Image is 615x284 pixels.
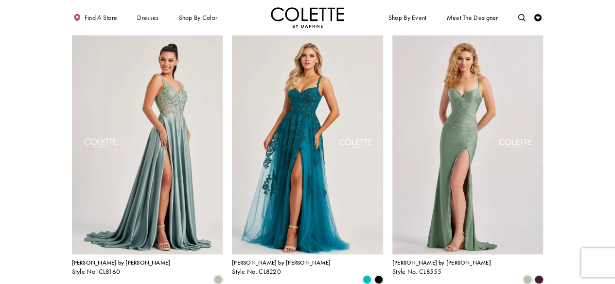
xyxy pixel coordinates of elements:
img: Colette by Daphne [271,7,345,28]
div: Colette by Daphne Style No. CL8160 [72,260,171,275]
i: Raisin [534,275,543,284]
a: Visit Colette by Daphne Style No. CL8555 Page [392,35,544,254]
div: Colette by Daphne Style No. CL8220 [232,260,331,275]
span: Dresses [137,14,158,21]
div: Product List [72,35,544,284]
a: Find a store [72,7,119,28]
a: Toggle search [516,7,527,28]
span: Style No. CL8220 [232,267,281,276]
span: Shop by color [178,14,217,21]
a: Check Wishlist [532,7,544,28]
span: [PERSON_NAME] by [PERSON_NAME] [232,259,331,267]
i: Sage [214,275,223,284]
span: Shop By Event [388,14,427,21]
span: [PERSON_NAME] by [PERSON_NAME] [72,259,171,267]
span: Meet the designer [446,14,498,21]
a: Visit Home Page [271,7,345,28]
span: Shop By Event [387,7,428,28]
span: [PERSON_NAME] by [PERSON_NAME] [392,259,491,267]
span: Style No. CL8555 [392,267,442,276]
a: Meet the designer [445,7,500,28]
span: Shop by color [177,7,219,28]
span: Dresses [135,7,160,28]
a: Visit Colette by Daphne Style No. CL8220 Page [232,35,383,254]
span: Style No. CL8160 [72,267,121,276]
div: Colette by Daphne Style No. CL8555 [392,260,491,275]
a: Visit Colette by Daphne Style No. CL8160 Page [72,35,223,254]
i: Sage [523,275,532,284]
span: Find a store [85,14,118,21]
i: Jade [363,275,371,284]
i: Black [374,275,383,284]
